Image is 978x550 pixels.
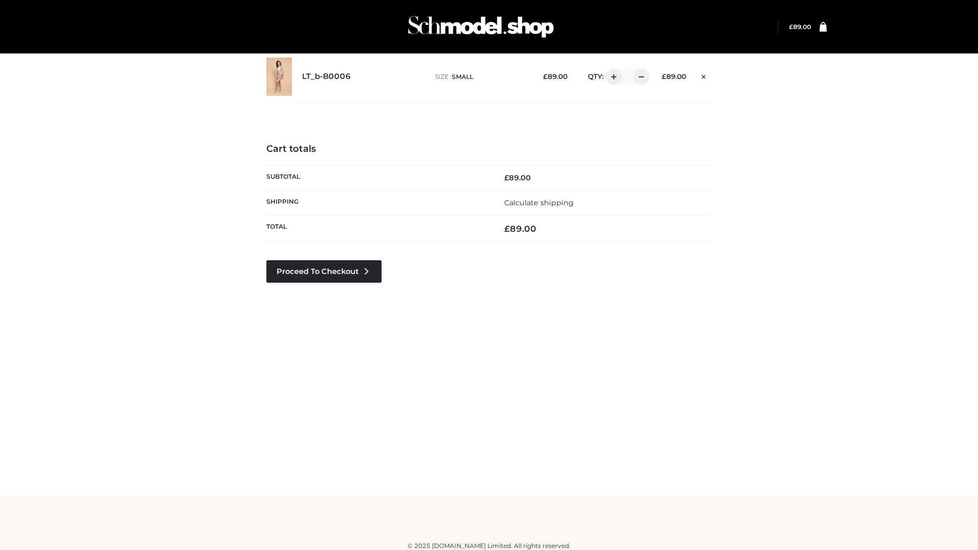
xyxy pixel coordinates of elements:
th: Shipping [266,190,489,215]
img: Schmodel Admin 964 [404,7,557,47]
div: QTY: [578,69,646,85]
bdi: 89.00 [504,173,531,182]
bdi: 89.00 [662,72,686,80]
bdi: 89.00 [543,72,567,80]
a: Proceed to Checkout [266,260,382,283]
span: £ [543,72,548,80]
bdi: 89.00 [504,224,536,234]
th: Subtotal [266,165,489,190]
span: £ [662,72,666,80]
a: £89.00 [789,23,811,31]
span: SMALL [452,73,473,80]
a: Calculate shipping [504,198,574,207]
img: LT_b-B0006 - SMALL [266,58,292,96]
bdi: 89.00 [789,23,811,31]
span: £ [789,23,793,31]
a: Remove this item [696,69,712,82]
h4: Cart totals [266,144,712,155]
p: size : [435,72,527,81]
th: Total [266,215,489,242]
a: LT_b-B0006 [302,72,351,81]
span: £ [504,173,509,182]
span: £ [504,224,510,234]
